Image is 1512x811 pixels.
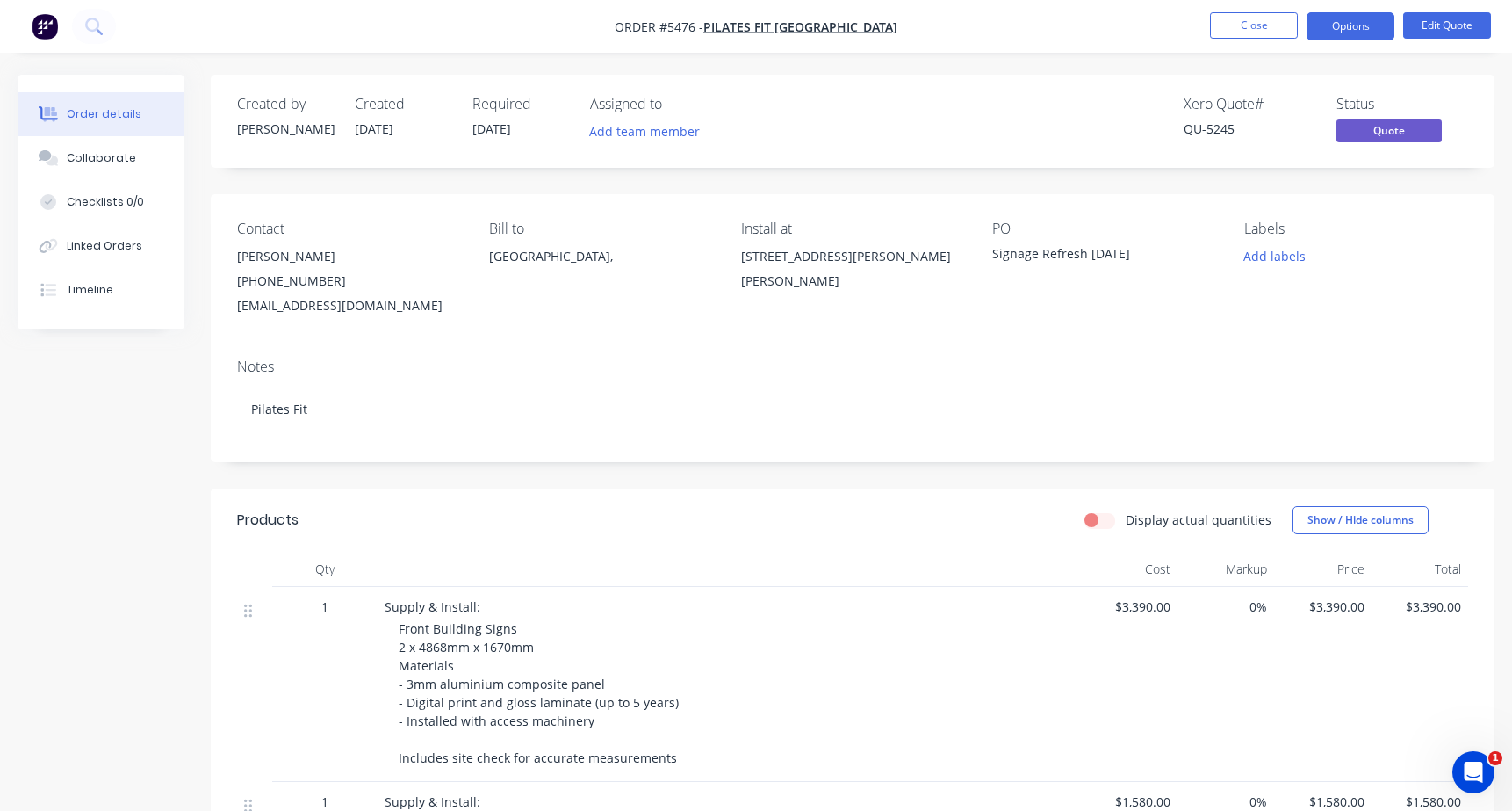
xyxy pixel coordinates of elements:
[580,119,709,143] button: Add team member
[1087,597,1170,616] span: $3,390.00
[590,119,709,143] button: Add team member
[67,282,113,298] div: Timeline
[489,244,713,301] div: [GEOGRAPHIC_DATA],
[1372,552,1469,587] div: Total
[237,293,461,318] div: [EMAIL_ADDRESS][DOMAIN_NAME]
[67,238,142,254] div: Linked Orders
[1177,552,1275,587] div: Markup
[1184,597,1268,616] span: 0%
[1379,597,1462,616] span: $3,390.00
[1292,506,1429,534] button: Show / Hide columns
[703,18,897,35] a: Pilates Fit [GEOGRAPHIC_DATA]
[615,18,703,35] span: Order #5476 -
[18,92,184,136] button: Order details
[1274,552,1372,587] div: Price
[67,194,144,210] div: Checklists 0/0
[67,150,136,166] div: Collaborate
[472,96,569,112] div: Required
[18,180,184,224] button: Checklists 0/0
[237,269,461,293] div: [PHONE_NUMBER]
[1126,510,1271,529] label: Display actual quantities
[992,244,1212,269] div: Signage Refresh [DATE]
[237,119,334,138] div: [PERSON_NAME]
[1307,12,1394,40] button: Options
[1488,751,1502,765] span: 1
[741,244,965,301] div: [STREET_ADDRESS][PERSON_NAME][PERSON_NAME]
[1281,793,1364,811] span: $1,580.00
[1379,793,1462,811] span: $1,580.00
[237,382,1468,436] div: Pilates Fit
[1336,119,1442,141] span: Quote
[272,552,378,587] div: Qty
[1184,96,1315,112] div: Xero Quote #
[237,358,1468,375] div: Notes
[237,244,461,318] div: [PERSON_NAME][PHONE_NUMBER][EMAIL_ADDRESS][DOMAIN_NAME]
[385,793,480,810] span: Supply & Install:
[1244,221,1468,237] div: Labels
[590,96,766,112] div: Assigned to
[1184,793,1268,811] span: 0%
[1184,119,1315,138] div: QU-5245
[1281,597,1364,616] span: $3,390.00
[237,221,461,237] div: Contact
[1235,244,1315,268] button: Add labels
[385,598,480,615] span: Supply & Install:
[1080,552,1177,587] div: Cost
[32,13,58,40] img: Factory
[321,793,328,811] span: 1
[355,96,451,112] div: Created
[18,224,184,268] button: Linked Orders
[18,136,184,180] button: Collaborate
[741,244,965,293] div: [STREET_ADDRESS][PERSON_NAME][PERSON_NAME]
[1210,12,1298,39] button: Close
[992,221,1216,237] div: PO
[237,96,334,112] div: Created by
[18,268,184,312] button: Timeline
[1087,793,1170,811] span: $1,580.00
[489,244,713,269] div: [GEOGRAPHIC_DATA],
[1403,12,1491,39] button: Edit Quote
[237,244,461,269] div: [PERSON_NAME]
[399,620,679,766] span: Front Building Signs 2 x 4868mm x 1670mm Materials - 3mm aluminium composite panel - Digital prin...
[321,597,328,616] span: 1
[355,120,393,137] span: [DATE]
[237,510,299,531] div: Products
[741,221,965,237] div: Install at
[472,120,511,137] span: [DATE]
[1452,751,1494,793] iframe: Intercom live chat
[1336,96,1468,112] div: Status
[489,221,713,237] div: Bill to
[67,106,141,122] div: Order details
